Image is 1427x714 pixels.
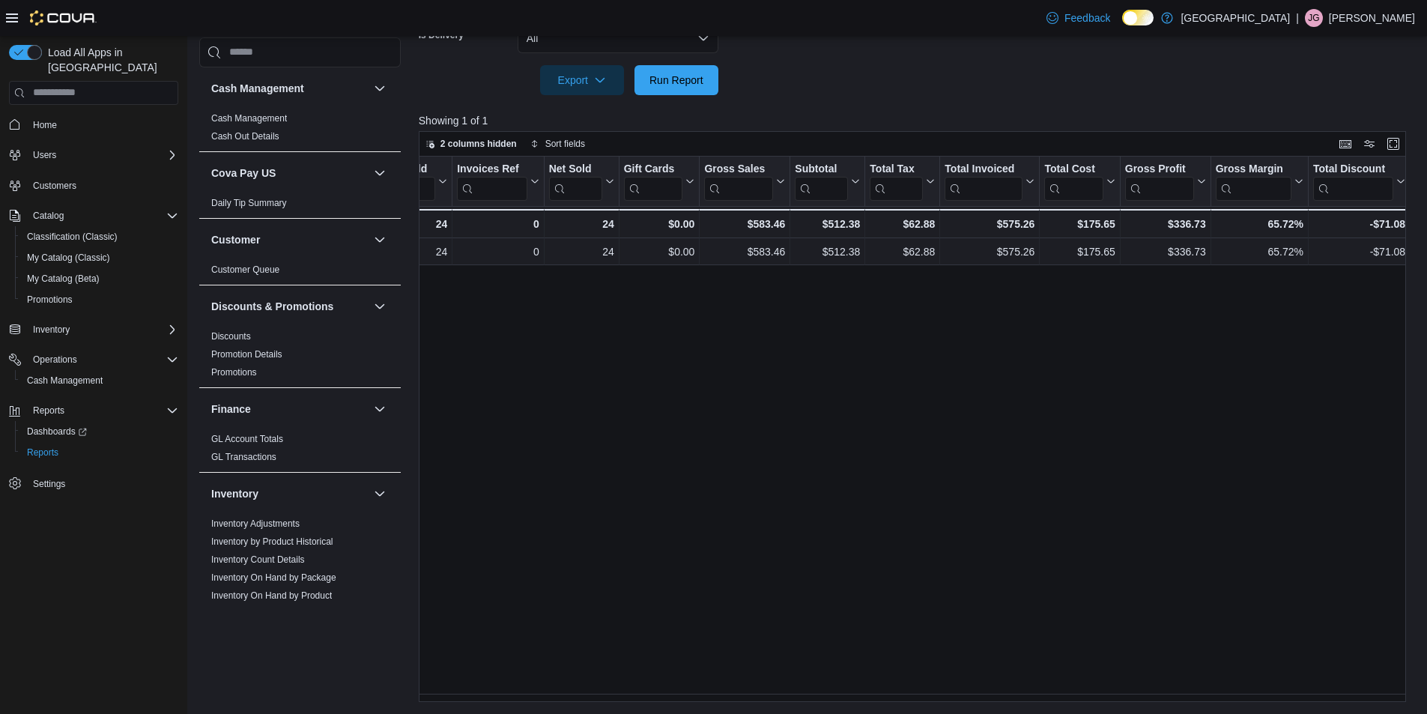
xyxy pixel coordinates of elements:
button: Users [27,146,62,164]
button: Invoices Ref [457,162,539,200]
a: Settings [27,475,71,493]
span: Users [27,146,178,164]
div: Total Tax [870,162,923,176]
h3: Finance [211,402,251,417]
span: Inventory [33,324,70,336]
button: My Catalog (Beta) [15,268,184,289]
div: -$71.08 [1313,243,1405,261]
button: Inventory [211,486,368,501]
div: $62.88 [870,215,935,233]
div: Finance [199,430,401,472]
p: [PERSON_NAME] [1329,9,1415,27]
span: Inventory On Hand by Product [211,590,332,602]
span: Customers [33,180,76,192]
div: Net Sold [548,162,602,176]
button: Cash Management [211,81,368,96]
p: Showing 1 of 1 [419,113,1417,128]
div: $175.65 [1044,215,1115,233]
button: Net Sold [548,162,613,200]
a: Inventory On Hand by Product [211,590,332,601]
span: GL Transactions [211,451,276,463]
button: Run Report [634,65,718,95]
a: GL Transactions [211,452,276,462]
button: My Catalog (Classic) [15,247,184,268]
div: $583.46 [704,243,785,261]
div: Invoices Sold [360,162,435,176]
a: Dashboards [21,423,93,441]
a: Cash Management [21,372,109,390]
div: $512.38 [795,215,860,233]
button: Gross Sales [704,162,785,200]
div: Invoices Ref [457,162,527,176]
span: Catalog [27,207,178,225]
span: Inventory Adjustments [211,518,300,530]
div: 65.72% [1216,243,1303,261]
div: Total Tax [870,162,923,200]
button: All [518,23,718,53]
a: Inventory Count Details [211,554,305,565]
div: $512.38 [795,243,860,261]
a: My Catalog (Beta) [21,270,106,288]
div: Cash Management [199,109,401,151]
button: Customer [211,232,368,247]
span: Reports [21,444,178,462]
button: Operations [27,351,83,369]
span: Cash Management [21,372,178,390]
a: Home [27,116,63,134]
nav: Complex example [9,108,178,533]
span: Cash Out Details [211,130,279,142]
div: Total Cost [1044,162,1103,176]
button: Export [540,65,624,95]
a: Customer Queue [211,264,279,275]
button: Classification (Classic) [15,226,184,247]
div: $175.65 [1044,243,1115,261]
input: Dark Mode [1122,10,1154,25]
a: Feedback [1040,3,1116,33]
button: Total Cost [1044,162,1115,200]
button: Cash Management [15,370,184,391]
div: -$71.08 [1313,215,1405,233]
img: Cova [30,10,97,25]
div: 24 [549,243,614,261]
button: Customers [3,175,184,196]
div: Total Invoiced [945,162,1022,176]
button: Subtotal [795,162,860,200]
a: Reports [21,444,64,462]
h3: Customer [211,232,260,247]
div: Subtotal [795,162,848,176]
a: GL Account Totals [211,434,283,444]
div: Invoices Ref [457,162,527,200]
span: Catalog [33,210,64,222]
a: Promotion Details [211,349,282,360]
span: My Catalog (Classic) [21,249,178,267]
a: Promotions [211,367,257,378]
button: Catalog [3,205,184,226]
div: $575.26 [945,215,1034,233]
span: Home [27,115,178,134]
span: Settings [27,474,178,492]
div: Total Cost [1044,162,1103,200]
h3: Cova Pay US [211,166,276,181]
div: Customer [199,261,401,285]
div: Total Discount [1313,162,1393,200]
span: Export [549,65,615,95]
button: Finance [211,402,368,417]
span: Inventory [27,321,178,339]
div: $583.46 [704,215,785,233]
a: Dashboards [15,421,184,442]
a: Classification (Classic) [21,228,124,246]
span: Operations [33,354,77,366]
div: Gift Cards [623,162,682,176]
div: Gross Sales [704,162,773,200]
button: Sort fields [524,135,591,153]
span: GL Account Totals [211,433,283,445]
span: Reports [33,405,64,417]
span: Home [33,119,57,131]
span: My Catalog (Classic) [27,252,110,264]
span: Discounts [211,330,251,342]
div: Gross Margin [1215,162,1291,176]
button: Gross Profit [1125,162,1206,200]
span: Customer Queue [211,264,279,276]
p: [GEOGRAPHIC_DATA] [1181,9,1290,27]
div: 0 [457,215,539,233]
